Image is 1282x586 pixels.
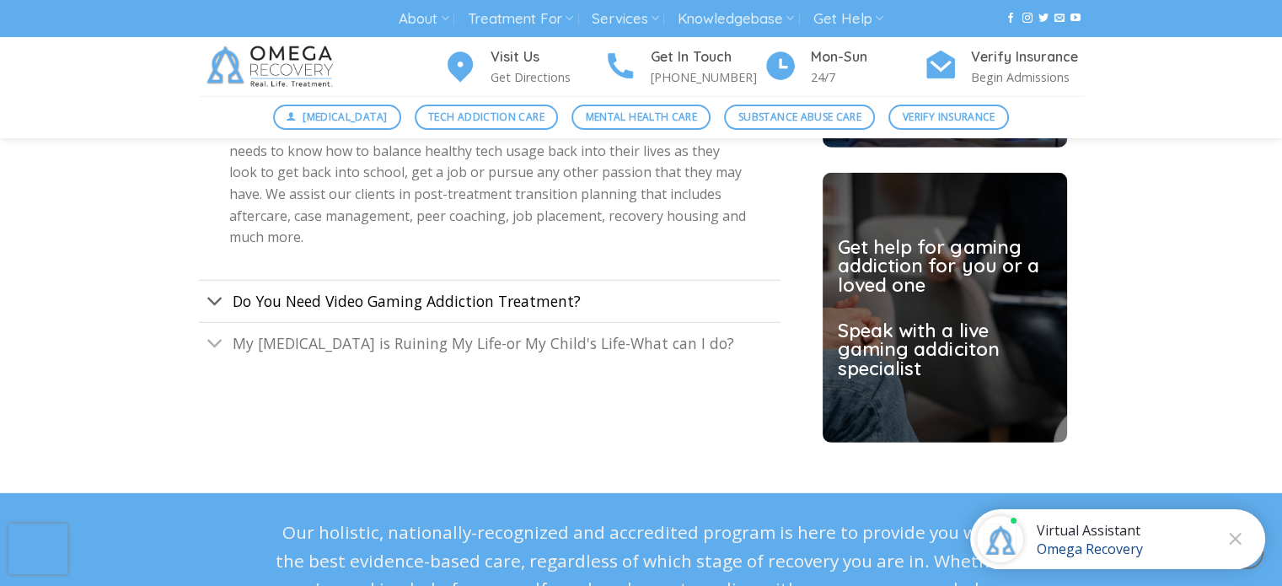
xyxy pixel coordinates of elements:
span: Substance Abuse Care [738,109,861,125]
a: Toggle Do You Need Video Gaming Addiction Treatment? [199,280,780,322]
span: [MEDICAL_DATA] [303,109,387,125]
a: Send us an email [1054,13,1065,24]
p: [PHONE_NUMBER] [651,67,764,87]
a: About [399,3,448,35]
a: Verify Insurance Begin Admissions [924,46,1084,88]
a: Follow on Twitter [1038,13,1049,24]
a: Verify Insurance [888,105,1009,130]
h4: Verify Insurance [971,46,1084,68]
a: Visit Us Get Directions [443,46,603,88]
a: Get In Touch [PHONE_NUMBER] [603,46,764,88]
a: Tech Addiction Care [415,105,559,130]
a: Follow on Instagram [1022,13,1032,24]
span: Mental Health Care [586,109,697,125]
a: Follow on YouTube [1070,13,1081,24]
a: Get help for gaming addiction for you or a loved one Speak with a live gaming addiciton specialist [838,238,1050,378]
h4: Visit Us [491,46,603,68]
p: 24/7 [811,67,924,87]
a: Knowledgebase [678,3,794,35]
a: Mental Health Care [571,105,711,130]
p: Begin Admissions [971,67,1084,87]
h4: Mon-Sun [811,46,924,68]
a: Follow on Facebook [1006,13,1016,24]
p: Get Directions [491,67,603,87]
p: Towards the end of treatment, the client works with their therapist to slowly begin to reintegrat... [229,55,748,249]
span: Verify Insurance [903,109,995,125]
a: Toggle My [MEDICAL_DATA] is Ruining My Life-or My Child's Life-What can I do? [199,322,780,364]
span: Do You Need Video Gaming Addiction Treatment? [233,291,581,311]
button: Toggle [199,327,232,363]
a: Substance Abuse Care [724,105,875,130]
h4: Get In Touch [651,46,764,68]
span: My [MEDICAL_DATA] is Ruining My Life-or My Child's Life-What can I do? [233,333,734,353]
a: Services [592,3,658,35]
a: Treatment For [468,3,573,35]
h2: Speak with a live gaming addiciton specialist [838,321,1050,378]
a: [MEDICAL_DATA] [273,105,401,130]
button: Toggle [199,285,232,321]
img: Omega Recovery [199,37,346,96]
a: Get Help [813,3,883,35]
span: Tech Addiction Care [428,109,544,125]
h2: Get help for gaming addiction for you or a loved one [838,238,1050,294]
